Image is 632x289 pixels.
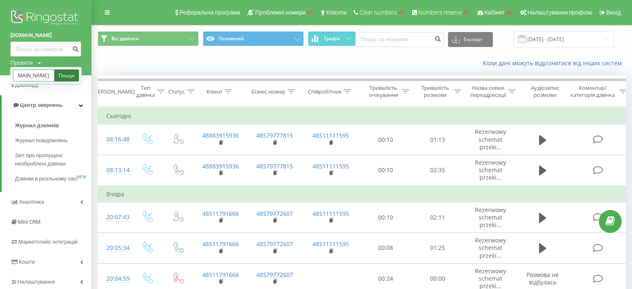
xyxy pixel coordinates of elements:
div: 08:16:48 [106,131,123,148]
div: Коментар/категорія дзвінка [568,84,617,99]
td: Сьогодні [98,108,630,124]
div: Назва схеми переадресації [470,84,506,99]
a: Коли дані можуть відрізнятися вiд інших систем [483,59,626,67]
span: Numbers reserve [418,9,462,16]
div: Клієнт [207,88,222,95]
a: 48579772607 [256,271,293,279]
div: 20:07:43 [106,209,123,225]
span: Дашборд [15,82,38,88]
a: 48511111595 [312,162,349,170]
span: Всі дзвінки [111,35,139,42]
a: 48511111595 [312,210,349,217]
input: Пошук [13,69,54,82]
a: Дзвінки в реальному часіNEW [15,171,91,186]
span: Вихід [606,9,621,16]
div: Тривалість очікування [367,84,400,99]
span: Проблемні номери [255,9,305,16]
div: Тип дзвінка [136,84,155,99]
span: Rezerwowy schemat przeki... [475,206,506,229]
td: 00:10 [360,155,412,185]
a: Пошук [54,69,79,82]
a: Центр звернень [2,95,91,115]
a: 48579772607 [256,210,293,217]
td: 02:11 [412,202,464,233]
a: 48579777815 [256,162,293,170]
div: Проекти [10,59,33,67]
a: 48883915936 [202,131,239,139]
div: Співробітник [307,88,342,95]
span: Налаштування профілю [527,9,592,16]
a: 48511791666 [202,210,239,217]
span: Журнал повідомлень [15,136,68,145]
a: 48579772607 [256,240,293,248]
div: Тривалість розмови [419,84,452,99]
div: [PERSON_NAME] [93,88,135,95]
span: Журнал дзвінків [15,121,59,130]
input: Пошук за номером [356,32,444,47]
a: Журнал дзвінків [15,118,91,133]
span: Rezerwowy schemat przeki... [475,236,506,259]
span: Mini CRM [18,219,40,225]
div: 08:13:14 [106,162,123,178]
td: 02:35 [412,155,464,185]
span: Звіт про пропущені необроблені дзвінки [15,151,87,168]
span: Clear numbers [359,9,397,16]
div: Бізнес номер [251,88,285,95]
button: Основний [203,31,304,46]
span: Реферальна програма [180,9,241,16]
span: Налаштування [17,279,55,285]
a: 48579777815 [256,131,293,139]
a: 48511111595 [312,131,349,139]
a: 48883915936 [202,162,239,170]
td: 01:25 [412,233,464,264]
a: Журнал повідомлень [15,133,91,148]
td: 00:10 [360,202,412,233]
span: Клієнти [326,9,347,16]
a: 48511791666 [202,240,239,248]
div: 20:05:34 [106,240,123,256]
a: Звіт про пропущені необроблені дзвінки [15,148,91,171]
td: 01:13 [412,124,464,155]
td: Вчора [98,186,630,203]
span: Центр звернень [20,102,62,108]
input: Пошук за номером [10,42,81,57]
a: 48511791666 [202,271,239,279]
td: 00:10 [360,124,412,155]
button: Графік [308,31,356,46]
div: Статус [168,88,185,95]
button: Всі дзвінки [98,31,199,46]
span: Rezerwowy schemat przeki... [475,128,506,151]
img: Ringostat logo [10,8,81,29]
span: Rezerwowy schemat przeki... [475,158,506,181]
a: 48511111595 [312,240,349,248]
span: Графік [324,36,340,42]
span: Кошти [19,259,34,265]
div: Аудіозапис розмови [525,84,565,99]
td: 00:08 [360,233,412,264]
span: Кабінет [484,9,505,16]
span: Розмова не відбулась [526,271,559,286]
div: 20:04:59 [106,271,123,287]
span: Аналiтика [19,199,44,205]
span: Дзвінки в реальному часі [15,175,77,183]
a: [DOMAIN_NAME] [10,31,81,40]
span: Маркетплейс інтеграцій [18,239,78,245]
button: Експорт [448,32,493,47]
